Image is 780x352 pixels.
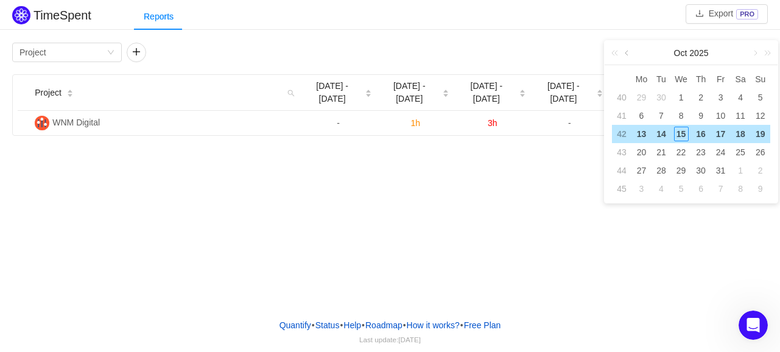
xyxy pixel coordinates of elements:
i: icon: caret-down [596,93,603,96]
td: October 21, 2025 [652,143,672,161]
img: WD [35,116,49,130]
span: Project [35,86,61,99]
td: November 9, 2025 [750,180,770,198]
i: icon: search [283,75,300,110]
th: Fri [711,70,731,88]
td: November 5, 2025 [671,180,691,198]
div: 11 [733,108,748,123]
span: Tu [652,74,672,85]
td: September 29, 2025 [631,88,652,107]
span: • [362,320,365,330]
span: 3h [488,118,497,128]
div: 10 [714,108,728,123]
div: Project [19,43,46,62]
td: November 6, 2025 [691,180,711,198]
td: October 17, 2025 [711,125,731,143]
th: Tue [652,70,672,88]
td: October 24, 2025 [711,143,731,161]
div: 14 [654,127,669,141]
div: 18 [733,127,748,141]
button: icon: downloadExportPRO [686,4,768,24]
div: 6 [634,108,648,123]
td: November 7, 2025 [711,180,731,198]
i: icon: caret-down [442,93,449,96]
a: Oct [673,41,689,65]
td: October 31, 2025 [711,161,731,180]
i: icon: caret-up [596,88,603,91]
td: October 22, 2025 [671,143,691,161]
div: 22 [674,145,689,160]
button: icon: plus [127,43,146,62]
div: 2 [753,163,768,178]
td: September 30, 2025 [652,88,672,107]
span: - [568,118,571,128]
div: 30 [654,90,669,105]
td: October 3, 2025 [711,88,731,107]
td: October 9, 2025 [691,107,711,125]
a: 2025 [688,41,709,65]
td: October 29, 2025 [671,161,691,180]
a: Next year (Control + right) [757,41,773,65]
div: 17 [714,127,728,141]
td: October 7, 2025 [652,107,672,125]
span: [DATE] - [DATE] [536,80,591,105]
td: October 30, 2025 [691,161,711,180]
td: October 2, 2025 [691,88,711,107]
span: 1h [410,118,420,128]
td: October 5, 2025 [750,88,770,107]
td: 44 [612,161,631,180]
i: icon: caret-down [365,93,371,96]
div: 12 [753,108,768,123]
h2: TimeSpent [33,9,91,22]
a: Previous month (PageUp) [622,41,633,65]
td: November 2, 2025 [750,161,770,180]
td: October 15, 2025 [671,125,691,143]
td: October 20, 2025 [631,143,652,161]
img: Quantify logo [12,6,30,24]
td: October 4, 2025 [731,88,751,107]
td: November 8, 2025 [731,180,751,198]
span: [DATE] - [DATE] [459,80,515,105]
td: 45 [612,180,631,198]
span: Last update: [359,336,421,343]
div: 13 [634,127,648,141]
td: October 19, 2025 [750,125,770,143]
div: Sort [596,88,603,96]
th: Sat [731,70,751,88]
div: 29 [674,163,689,178]
span: Fr [711,74,731,85]
a: Status [315,316,340,334]
td: October 1, 2025 [671,88,691,107]
div: 2 [694,90,708,105]
td: October 18, 2025 [731,125,751,143]
i: icon: down [107,49,114,57]
div: 24 [714,145,728,160]
a: Last year (Control + left) [609,41,625,65]
span: Mo [631,74,652,85]
div: 4 [654,181,669,196]
span: Sa [731,74,751,85]
a: Quantify [279,316,312,334]
div: 27 [634,163,648,178]
div: 28 [654,163,669,178]
span: [DATE] - [DATE] [382,80,437,105]
span: Th [691,74,711,85]
span: - [337,118,340,128]
div: 4 [733,90,748,105]
td: October 12, 2025 [750,107,770,125]
th: Mon [631,70,652,88]
div: 9 [753,181,768,196]
th: Wed [671,70,691,88]
div: 5 [753,90,768,105]
td: October 13, 2025 [631,125,652,143]
td: 40 [612,88,631,107]
td: October 14, 2025 [652,125,672,143]
a: Help [343,316,362,334]
div: 26 [753,145,768,160]
div: 29 [634,90,648,105]
div: 1 [733,163,748,178]
td: October 27, 2025 [631,161,652,180]
td: October 23, 2025 [691,143,711,161]
i: icon: caret-up [442,88,449,91]
div: 9 [694,108,708,123]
